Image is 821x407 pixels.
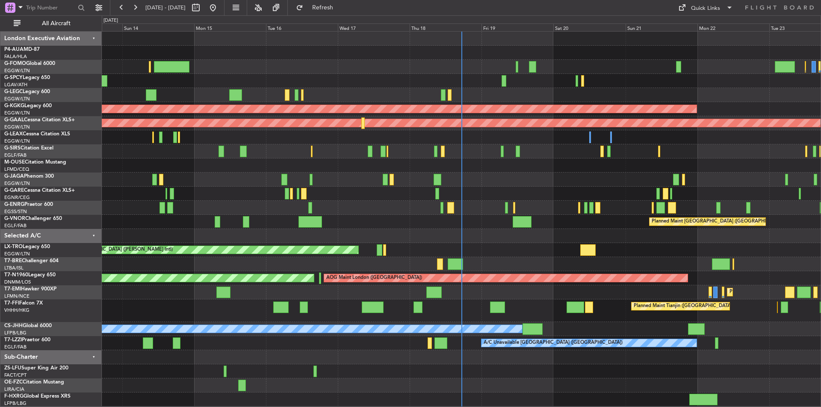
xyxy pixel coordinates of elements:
span: T7-LZZI [4,337,22,343]
span: T7-BRE [4,258,22,264]
div: A/C Unavailable [GEOGRAPHIC_DATA] ([GEOGRAPHIC_DATA]) [484,337,623,349]
a: T7-LZZIPraetor 600 [4,337,50,343]
a: LFMN/NCE [4,293,30,299]
a: G-LEGCLegacy 600 [4,89,50,94]
span: G-SPCY [4,75,23,80]
button: All Aircraft [9,17,93,30]
button: Refresh [292,1,343,15]
div: Unplanned Maint [GEOGRAPHIC_DATA] ([PERSON_NAME] Intl) [34,243,173,256]
span: G-LEAX [4,132,23,137]
span: G-GARE [4,188,24,193]
span: G-ENRG [4,202,24,207]
a: G-FOMOGlobal 6000 [4,61,55,66]
a: EGSS/STN [4,208,27,215]
a: G-VNORChallenger 650 [4,216,62,221]
a: G-LEAXCessna Citation XLS [4,132,70,137]
a: LX-TROLegacy 650 [4,244,50,249]
span: G-JAGA [4,174,24,179]
div: Tue 16 [266,23,338,31]
span: All Aircraft [22,20,90,26]
div: Mon 15 [194,23,266,31]
a: F-HXRGGlobal Express XRS [4,394,71,399]
span: M-OUSE [4,160,25,165]
a: EGGW/LTN [4,110,30,116]
a: ZS-LFUSuper King Air 200 [4,366,68,371]
a: EGNR/CEG [4,194,30,201]
div: Wed 17 [338,23,410,31]
a: G-GAALCessna Citation XLS+ [4,117,75,123]
div: AOG Maint London ([GEOGRAPHIC_DATA]) [326,272,422,284]
a: LFPB/LBG [4,400,27,407]
a: LIRA/CIA [4,386,24,392]
a: EGGW/LTN [4,138,30,144]
div: Thu 18 [410,23,481,31]
a: P4-AUAMD-87 [4,47,40,52]
span: OE-FZC [4,380,23,385]
a: G-SIRSCitation Excel [4,146,53,151]
span: G-SIRS [4,146,21,151]
a: OE-FZCCitation Mustang [4,380,64,385]
a: T7-EMIHawker 900XP [4,287,56,292]
a: EGLF/FAB [4,344,27,350]
span: G-GAAL [4,117,24,123]
div: Sun 21 [626,23,697,31]
a: EGGW/LTN [4,180,30,187]
a: M-OUSECitation Mustang [4,160,66,165]
a: G-JAGAPhenom 300 [4,174,54,179]
span: G-KGKG [4,103,24,108]
a: FACT/CPT [4,372,27,378]
button: Quick Links [674,1,737,15]
span: ZS-LFU [4,366,21,371]
a: G-KGKGLegacy 600 [4,103,52,108]
span: F-HXRG [4,394,24,399]
span: T7-EMI [4,287,21,292]
input: Trip Number [26,1,75,14]
a: T7-BREChallenger 604 [4,258,59,264]
a: EGGW/LTN [4,96,30,102]
a: EGLF/FAB [4,223,27,229]
a: LFMD/CEQ [4,166,29,173]
a: LFPB/LBG [4,330,27,336]
span: G-LEGC [4,89,23,94]
span: T7-FFI [4,301,19,306]
a: T7-N1960Legacy 650 [4,272,56,278]
div: Mon 22 [697,23,769,31]
span: [DATE] - [DATE] [145,4,186,12]
a: G-GARECessna Citation XLS+ [4,188,75,193]
span: T7-N1960 [4,272,28,278]
a: EGGW/LTN [4,124,30,130]
a: FALA/HLA [4,53,27,60]
span: P4-AUA [4,47,24,52]
a: G-SPCYLegacy 650 [4,75,50,80]
a: EGGW/LTN [4,67,30,74]
div: Quick Links [691,4,720,13]
a: EGGW/LTN [4,251,30,257]
span: LX-TRO [4,244,23,249]
a: LGAV/ATH [4,82,27,88]
a: LTBA/ISL [4,265,24,271]
a: T7-FFIFalcon 7X [4,301,43,306]
div: Planned Maint [GEOGRAPHIC_DATA] [729,286,811,299]
a: VHHH/HKG [4,307,30,313]
a: EGLF/FAB [4,152,27,158]
div: Sat 20 [553,23,625,31]
div: Sun 14 [122,23,194,31]
div: Fri 19 [481,23,553,31]
div: Planned Maint Tianjin ([GEOGRAPHIC_DATA]) [634,300,733,313]
div: Planned Maint [GEOGRAPHIC_DATA] ([GEOGRAPHIC_DATA]) [652,215,786,228]
a: G-ENRGPraetor 600 [4,202,53,207]
span: G-VNOR [4,216,25,221]
span: CS-JHH [4,323,23,328]
span: G-FOMO [4,61,26,66]
div: [DATE] [103,17,118,24]
span: Refresh [305,5,341,11]
a: DNMM/LOS [4,279,31,285]
a: CS-JHHGlobal 6000 [4,323,52,328]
